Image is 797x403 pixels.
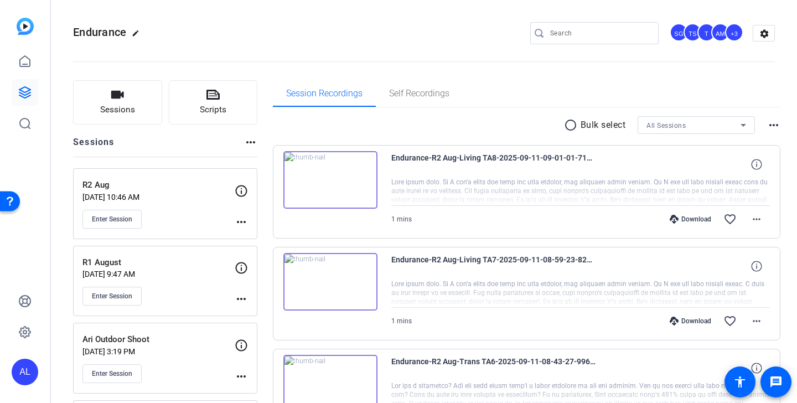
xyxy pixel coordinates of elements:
h2: Sessions [73,136,115,157]
div: Download [664,317,717,325]
mat-icon: favorite_border [723,314,737,328]
span: Session Recordings [286,89,363,98]
p: Bulk select [581,118,626,132]
img: thumb-nail [283,151,377,209]
mat-icon: more_horiz [767,118,780,132]
mat-icon: accessibility [733,375,747,389]
mat-icon: more_horiz [235,215,248,229]
span: 1 mins [391,215,412,223]
p: [DATE] 9:47 AM [82,270,235,278]
mat-icon: settings [753,25,775,42]
button: Enter Session [82,210,142,229]
div: SG [670,23,688,42]
ngx-avatar: Taylor [697,23,717,43]
mat-icon: more_horiz [235,370,248,383]
p: R2 Aug [82,179,235,192]
p: Ari Outdoor Shoot [82,333,235,346]
mat-icon: message [769,375,783,389]
ngx-avatar: Tracy Shaw [684,23,703,43]
button: Scripts [169,80,258,125]
span: Endurance-R2 Aug-Living TA7-2025-09-11-08-59-23-825-0 [391,253,596,280]
mat-icon: more_horiz [244,136,257,149]
span: All Sessions [646,122,686,130]
mat-icon: more_horiz [750,213,763,226]
div: AM [711,23,729,42]
p: [DATE] 10:46 AM [82,193,235,201]
span: Endurance-R2 Aug-Trans TA6-2025-09-11-08-43-27-996-0 [391,355,596,381]
span: Endurance [73,25,126,39]
div: T [697,23,716,42]
span: Endurance-R2 Aug-Living TA8-2025-09-11-09-01-01-715-0 [391,151,596,178]
button: Enter Session [82,287,142,306]
div: AL [12,359,38,385]
ngx-avatar: Sharon Gottula [670,23,689,43]
span: Self Recordings [389,89,449,98]
span: Sessions [100,104,135,116]
mat-icon: edit [132,29,145,43]
mat-icon: favorite_border [723,213,737,226]
span: 1 mins [391,317,412,325]
mat-icon: radio_button_unchecked [564,118,581,132]
img: blue-gradient.svg [17,18,34,35]
button: Sessions [73,80,162,125]
ngx-avatar: Andrea Morningstar [711,23,731,43]
div: TS [684,23,702,42]
div: Download [664,215,717,224]
div: +3 [725,23,743,42]
mat-icon: more_horiz [235,292,248,306]
img: thumb-nail [283,253,377,311]
button: Enter Session [82,364,142,383]
p: R1 August [82,256,235,269]
span: Enter Session [92,369,132,378]
mat-icon: more_horiz [750,314,763,328]
p: [DATE] 3:19 PM [82,347,235,356]
span: Enter Session [92,292,132,301]
span: Scripts [200,104,226,116]
span: Enter Session [92,215,132,224]
input: Search [550,27,650,40]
